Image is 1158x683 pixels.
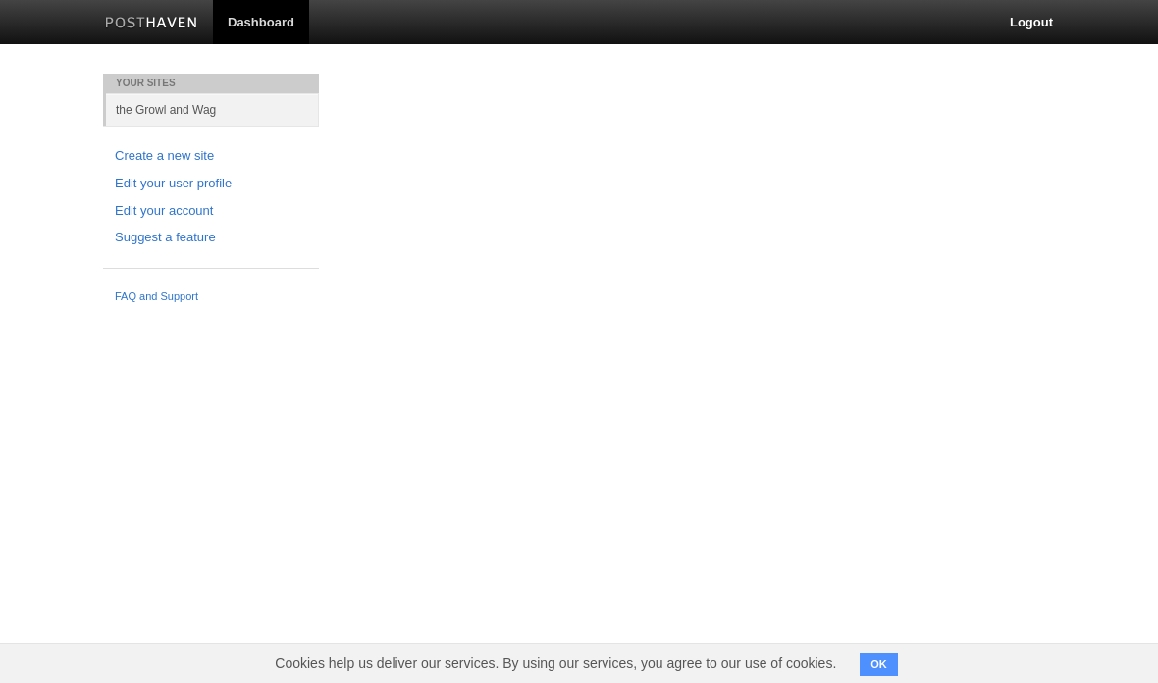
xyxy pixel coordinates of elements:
[115,146,307,167] a: Create a new site
[105,17,198,31] img: Posthaven-bar
[115,228,307,248] a: Suggest a feature
[255,644,856,683] span: Cookies help us deliver our services. By using our services, you agree to our use of cookies.
[103,74,319,93] li: Your Sites
[860,653,898,676] button: OK
[115,201,307,222] a: Edit your account
[115,289,307,306] a: FAQ and Support
[106,93,319,126] a: the Growl and Wag
[115,174,307,194] a: Edit your user profile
